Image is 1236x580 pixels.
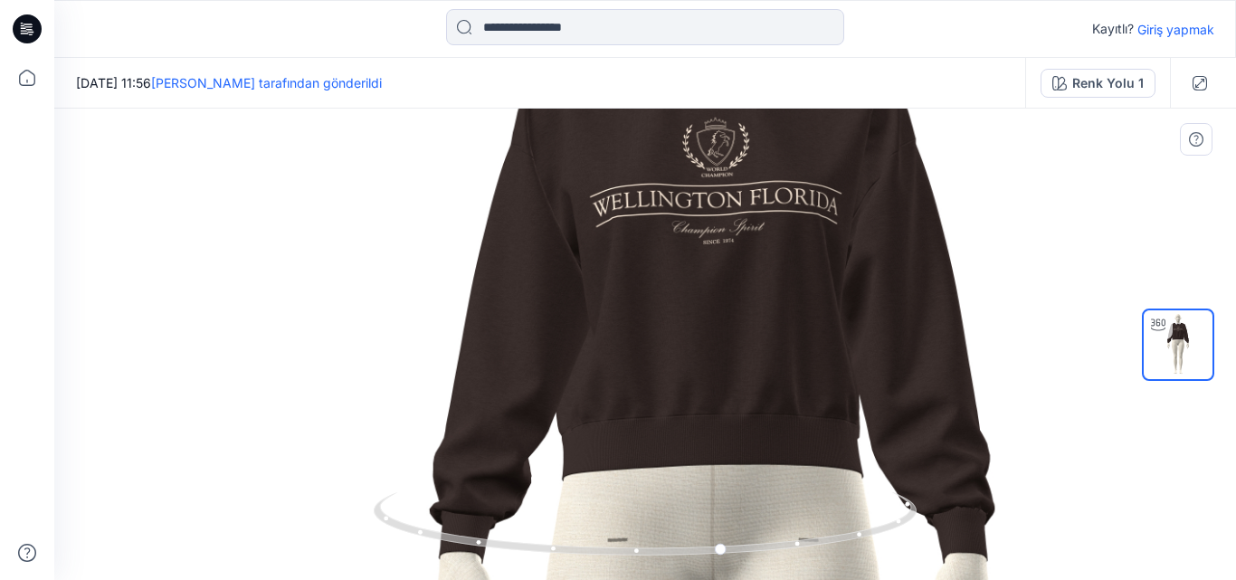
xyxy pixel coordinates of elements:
[1072,75,1144,90] font: Renk Yolu 1
[1144,310,1212,379] img: Arşiv
[76,75,151,90] font: [DATE] 11:56
[1137,22,1214,37] font: Giriş yapmak
[1092,21,1134,36] font: Kayıtlı?
[151,75,382,90] a: [PERSON_NAME] tarafından gönderildi
[1041,69,1155,98] button: Renk Yolu 1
